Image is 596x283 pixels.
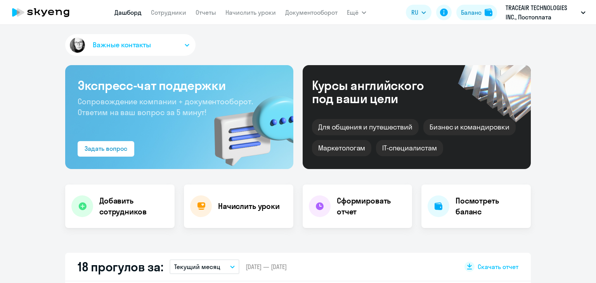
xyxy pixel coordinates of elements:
span: Скачать отчет [478,262,518,271]
button: Задать вопрос [78,141,134,157]
button: Важные контакты [65,34,196,56]
a: Сотрудники [151,9,186,16]
div: Задать вопрос [85,144,127,153]
p: TRACEAIR TECHNOLOGIES INC., Постоплата [506,3,578,22]
div: Баланс [461,8,482,17]
a: Начислить уроки [225,9,276,16]
span: [DATE] — [DATE] [246,262,287,271]
button: RU [406,5,431,20]
h4: Добавить сотрудников [99,195,168,217]
button: TRACEAIR TECHNOLOGIES INC., Постоплата [502,3,589,22]
img: bg-img [203,82,293,169]
h4: Сформировать отчет [337,195,406,217]
img: avatar [68,36,87,54]
button: Текущий месяц [170,259,239,274]
h2: 18 прогулов за: [78,259,163,274]
h4: Начислить уроки [218,201,280,212]
span: Ещё [347,8,359,17]
a: Дашборд [114,9,142,16]
h3: Экспресс-чат поддержки [78,78,281,93]
div: Для общения и путешествий [312,119,419,135]
button: Ещё [347,5,366,20]
a: Документооборот [285,9,338,16]
h4: Посмотреть баланс [456,195,525,217]
img: balance [485,9,492,16]
span: Важные контакты [93,40,151,50]
div: IT-специалистам [376,140,443,156]
button: Балансbalance [456,5,497,20]
div: Курсы английского под ваши цели [312,79,445,105]
span: RU [411,8,418,17]
div: Маркетологам [312,140,371,156]
span: Сопровождение компании + документооборот. Ответим на ваш вопрос за 5 минут! [78,97,253,117]
a: Отчеты [196,9,216,16]
p: Текущий месяц [174,262,220,271]
div: Бизнес и командировки [423,119,516,135]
